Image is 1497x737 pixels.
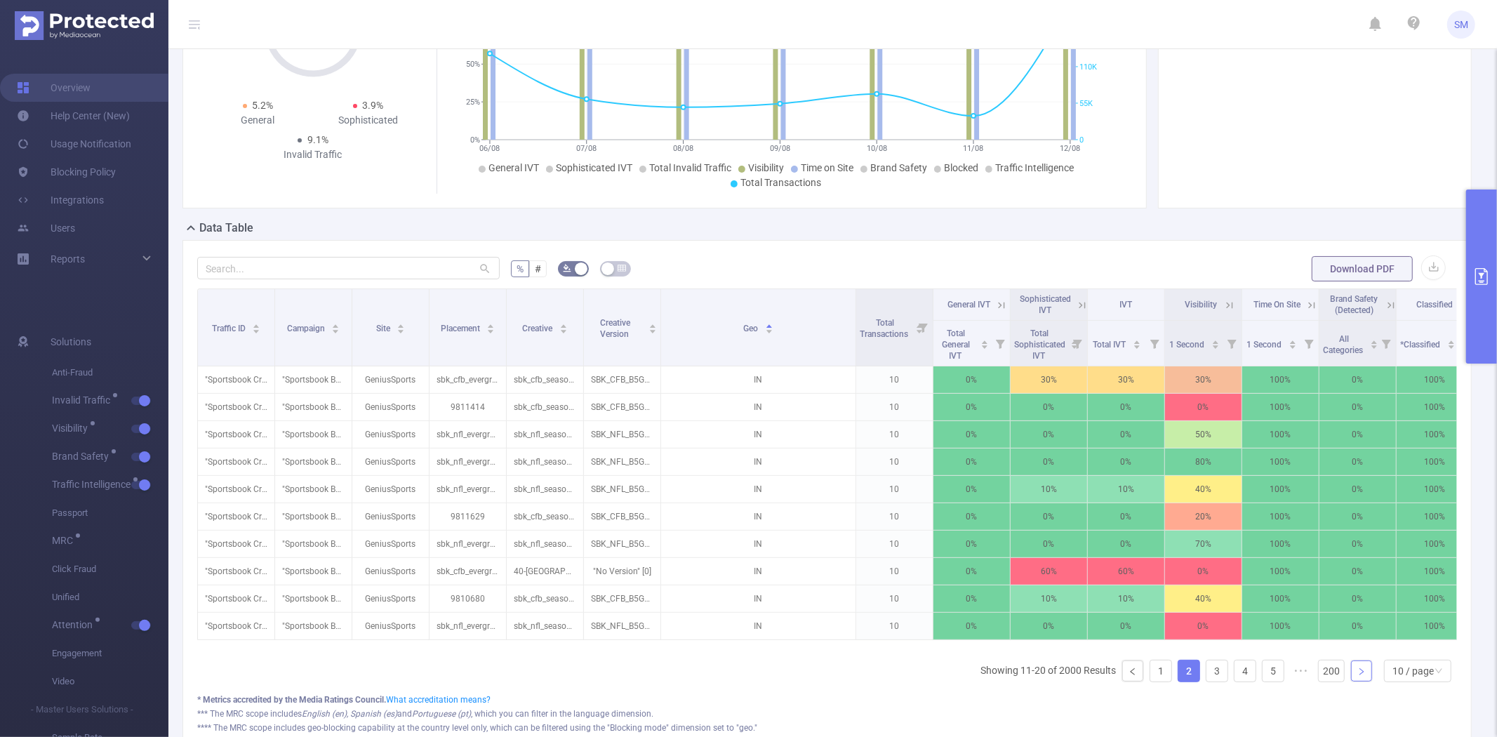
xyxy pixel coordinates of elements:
i: icon: caret-up [1133,338,1141,343]
p: 0% [1088,449,1164,475]
tspan: 55K [1079,99,1093,108]
input: Search... [197,257,500,279]
p: 100% [1242,394,1319,420]
div: Sort [486,322,495,331]
p: 100% [1397,366,1473,393]
i: Filter menu [1067,321,1087,366]
span: General IVT [947,300,990,310]
p: IN [661,421,856,448]
p: sbk_cfb_season-dynamic_300x250.zip [4627955] [507,585,583,612]
p: SBK_CFB_B5G300BW_KICKOFF_na_na_na_Multi-State [38351542] [584,394,660,420]
p: 0% [933,613,1010,639]
p: GeniusSports [352,503,429,530]
i: icon: caret-down [397,328,405,332]
p: 10 [856,558,933,585]
div: Sort [1447,338,1456,347]
p: "Sportsbook Creative Beta" [27356] [198,449,274,475]
span: Visibility [748,162,784,173]
i: icon: caret-up [559,322,567,326]
span: 1 Second [1246,340,1284,350]
p: 0% [933,585,1010,612]
i: icon: caret-down [1289,343,1296,347]
div: Sort [648,322,657,331]
p: 0% [933,503,1010,530]
p: 40% [1165,585,1242,612]
i: icon: caret-down [1133,343,1141,347]
i: Filter menu [1453,321,1473,366]
span: Creative Version [600,318,631,339]
i: Filter menu [913,289,933,366]
a: Integrations [17,186,104,214]
i: icon: caret-up [332,322,340,326]
p: "Sportsbook Creative Beta" [27356] [198,394,274,420]
span: Visibility [1185,300,1217,310]
span: Total Sophisticated IVT [1014,328,1065,361]
p: IN [661,476,856,503]
div: Sort [1133,338,1141,347]
p: SBK_CFB_B5G300BW_KICKOFF_na_na_na_Multi-State [38351530] [584,585,660,612]
p: IN [661,531,856,557]
p: 0% [1011,503,1087,530]
p: 30% [1165,366,1242,393]
div: Sort [980,338,989,347]
div: Sort [765,322,773,331]
span: General IVT [488,162,539,173]
p: "Sportsbook Beta Testing" [280108] [275,421,352,448]
p: 60% [1088,558,1164,585]
span: 9.1% [307,134,328,145]
a: Reports [51,245,85,273]
p: "Sportsbook Beta Testing" [280108] [275,476,352,503]
p: "Sportsbook Beta Testing" [280108] [275,449,352,475]
i: icon: caret-up [981,338,989,343]
div: Sort [1289,338,1297,347]
p: 0% [1088,531,1164,557]
i: icon: caret-up [765,322,773,326]
span: ••• [1290,660,1312,682]
h2: Data Table [199,220,253,237]
p: 10 [856,503,933,530]
img: Protected Media [15,11,154,40]
a: 3 [1206,660,1227,682]
p: SBK_NFL_B5G300BW-2025_na_na_Multi-State [38306008] [584,421,660,448]
p: sbk_cfb_evergreen-ios-prospecting-banner_ny_300x250 [9811410] [430,366,506,393]
tspan: 08/08 [673,144,693,153]
span: Site [376,324,392,333]
p: "Sportsbook Creative Beta" [27356] [198,503,274,530]
p: IN [661,366,856,393]
p: sbk_nfl_season-dynamic_970x250.zip [4882443] [507,613,583,639]
i: icon: table [618,264,626,272]
p: "Sportsbook Beta Testing" [280108] [275,613,352,639]
p: 10% [1088,476,1164,503]
p: 9811414 [430,394,506,420]
p: 100% [1397,613,1473,639]
p: 70% [1165,531,1242,557]
span: Geo [743,324,760,333]
p: sbk_cfb_evergreen-ios-prospecting-banner_pa_480x320 [9810683] [430,558,506,585]
p: SBK_NFL_B5G300BW-2025_na_na_Multi-State [38305486] [584,531,660,557]
p: 10 [856,449,933,475]
span: Brand Safety [52,451,114,461]
div: Sophisticated [313,113,423,128]
p: IN [661,585,856,612]
span: Unified [52,583,168,611]
p: 60% [1011,558,1087,585]
i: icon: caret-down [981,343,989,347]
p: "Sportsbook Beta Testing" [280108] [275,558,352,585]
p: 0% [1165,613,1242,639]
span: Solutions [51,328,91,356]
p: 100% [1397,503,1473,530]
p: sbk_nfl_season-dynamic_300x250.zip [4882446] [507,421,583,448]
p: 40% [1165,476,1242,503]
p: IN [661,558,856,585]
a: 5 [1263,660,1284,682]
p: 0% [1319,503,1396,530]
p: GeniusSports [352,476,429,503]
div: Sort [1370,338,1378,347]
p: "Sportsbook Creative Beta" [27356] [198,558,274,585]
p: 0% [1319,394,1396,420]
p: "Sportsbook Beta Testing" [280108] [275,366,352,393]
a: 2 [1178,660,1199,682]
p: 80% [1165,449,1242,475]
p: 0% [1011,394,1087,420]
